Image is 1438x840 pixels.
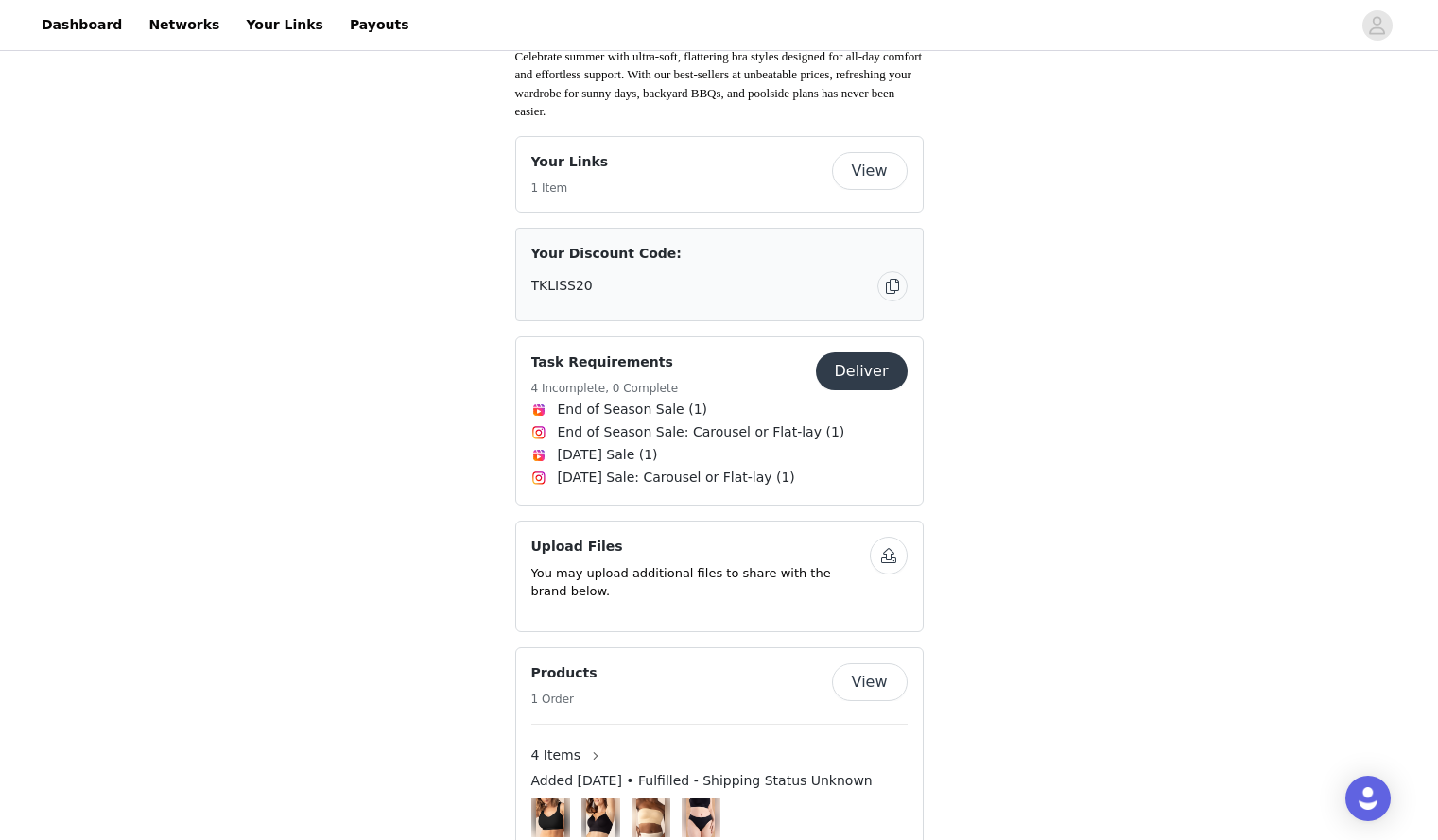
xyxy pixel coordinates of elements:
span: End of Season Sale (1) [558,400,708,420]
div: avatar [1368,10,1386,41]
span: Added [DATE] • Fulfilled - Shipping Status Unknown [531,771,873,791]
span: Your Discount Code: [531,244,682,264]
h4: Upload Files [531,537,870,557]
h4: Task Requirements [531,352,679,372]
span: 4 Items [531,746,581,765]
h5: 4 Incomplete, 0 Complete [531,380,679,397]
button: View [832,663,908,701]
p: You may upload additional files to share with the brand below. [531,564,870,601]
h4: Products [531,663,598,683]
span: TKLISS20 [531,276,593,296]
img: Truekind® Supportive Comfort Wireless Shaping Bra [586,798,615,837]
img: Instagram Icon [531,425,546,440]
img: Truekind® Ultra-Soft Essentials Brief [686,798,716,837]
a: Your Links [234,4,335,46]
div: Task Requirements [515,336,924,506]
a: Payouts [338,4,421,46]
a: Networks [137,4,231,46]
div: Open Intercom Messenger [1345,776,1391,821]
button: Deliver [816,352,908,390]
img: Truekind® Daily Comfort Wireless Shaper Bra [536,798,565,837]
a: Dashboard [30,4,133,46]
h5: 1 Item [531,180,609,197]
span: End of Season Sale: Carousel or Flat-lay (1) [558,422,845,442]
h4: Your Links [531,152,609,172]
img: Instagram Reels Icon [531,403,546,418]
span: [DATE] Sale (1) [558,445,658,465]
button: View [832,152,908,190]
span: [DATE] Sale: Carousel or Flat-lay (1) [558,468,795,488]
img: Instagram Icon [531,471,546,486]
img: Truekind® Convertible Strapless Bandeau Bra [636,798,666,837]
img: Instagram Reels Icon [531,448,546,463]
h5: 1 Order [531,691,598,708]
